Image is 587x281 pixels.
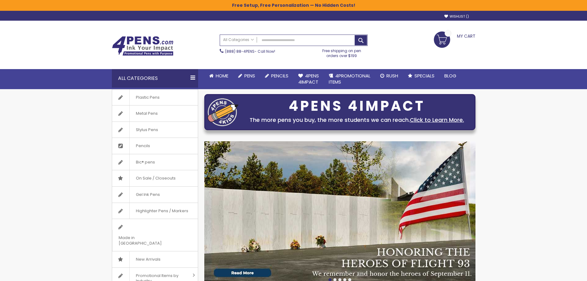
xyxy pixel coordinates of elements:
a: All Categories [220,35,257,45]
a: Home [204,69,233,83]
a: 4PROMOTIONALITEMS [324,69,375,89]
span: Metal Pens [129,105,164,122]
img: 4Pens Custom Pens and Promotional Products [112,36,173,56]
a: Bic® pens [112,154,198,170]
span: On Sale / Closeouts [129,170,182,186]
div: Free shipping on pen orders over $199 [316,46,368,58]
span: Highlighter Pens / Markers [129,203,194,219]
span: New Arrivals [129,251,167,267]
span: Bic® pens [129,154,161,170]
a: Highlighter Pens / Markers [112,203,198,219]
a: On Sale / Closeouts [112,170,198,186]
span: Rush [386,72,398,79]
span: Stylus Pens [129,122,164,138]
a: Pens [233,69,260,83]
span: Gel Ink Pens [129,187,166,203]
span: Pencils [271,72,288,79]
span: All Categories [223,37,254,42]
a: 4Pens4impact [293,69,324,89]
span: Home [216,72,228,79]
div: The more pens you buy, the more students we can reach. [242,116,472,124]
a: Wishlist [444,14,469,19]
a: Rush [375,69,403,83]
a: (888) 88-4PENS [225,49,255,54]
img: four_pen_logo.png [208,98,238,126]
span: 4Pens 4impact [298,72,319,85]
div: 4PENS 4IMPACT [242,100,472,113]
a: Pencils [260,69,293,83]
a: Plastic Pens [112,89,198,105]
a: New Arrivals [112,251,198,267]
span: Made in [GEOGRAPHIC_DATA] [112,230,182,251]
div: All Categories [112,69,198,88]
a: Blog [439,69,461,83]
span: 4PROMOTIONAL ITEMS [329,72,370,85]
span: Plastic Pens [129,89,166,105]
a: Gel Ink Pens [112,187,198,203]
a: Made in [GEOGRAPHIC_DATA] [112,219,198,251]
a: Metal Pens [112,105,198,122]
span: Pens [244,72,255,79]
span: Blog [444,72,456,79]
a: Pencils [112,138,198,154]
a: Specials [403,69,439,83]
span: - Call Now! [225,49,275,54]
a: Stylus Pens [112,122,198,138]
span: Specials [414,72,434,79]
span: Pencils [129,138,156,154]
a: Click to Learn More. [410,116,464,124]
